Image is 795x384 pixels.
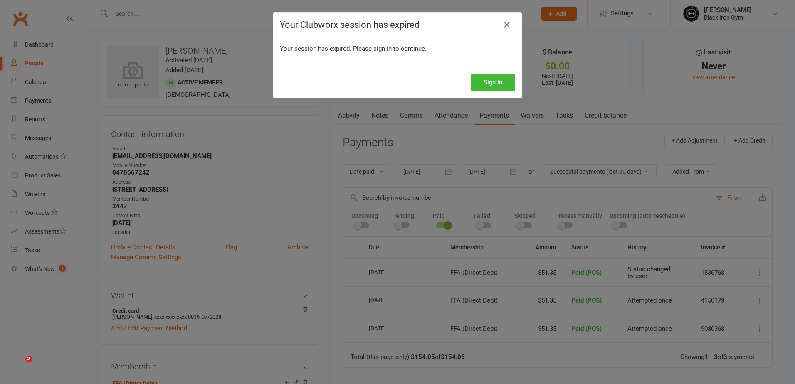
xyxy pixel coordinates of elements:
[500,18,514,32] a: Close
[280,45,427,52] span: Your session has expired. Please sign in to continue.
[25,356,32,362] span: 2
[280,20,515,30] h4: Your Clubworx session has expired
[8,356,28,376] iframe: Intercom live chat
[471,74,515,91] button: Sign In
